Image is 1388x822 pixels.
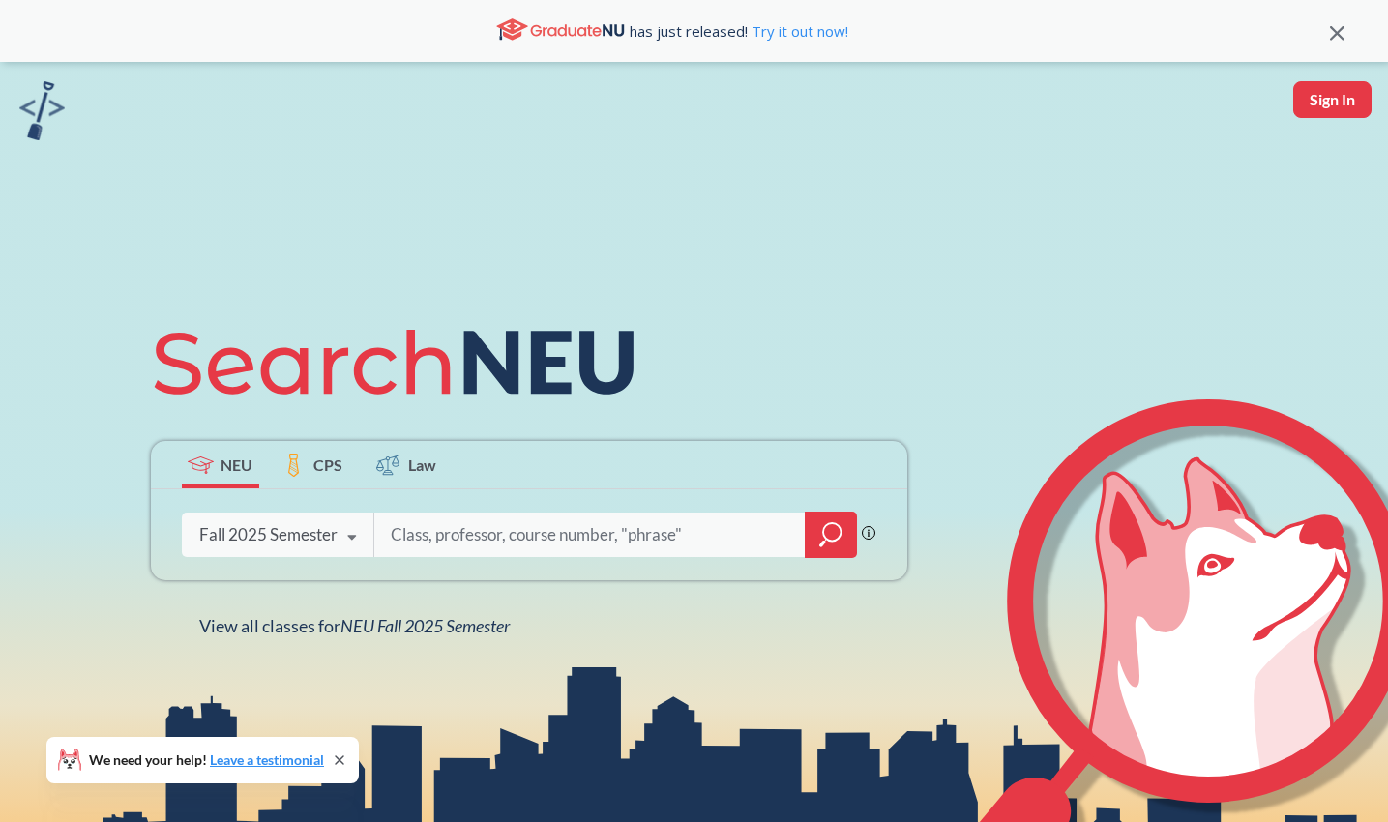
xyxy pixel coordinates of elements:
a: sandbox logo [19,81,65,146]
span: Law [408,454,436,476]
span: CPS [313,454,342,476]
button: Sign In [1293,81,1372,118]
a: Leave a testimonial [210,751,324,768]
a: Try it out now! [748,21,848,41]
span: NEU [221,454,252,476]
svg: magnifying glass [819,521,842,548]
div: Fall 2025 Semester [199,524,338,545]
input: Class, professor, course number, "phrase" [389,514,791,555]
div: magnifying glass [805,512,857,558]
img: sandbox logo [19,81,65,140]
span: View all classes for [199,615,510,636]
span: We need your help! [89,753,324,767]
span: has just released! [630,20,848,42]
span: NEU Fall 2025 Semester [340,615,510,636]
